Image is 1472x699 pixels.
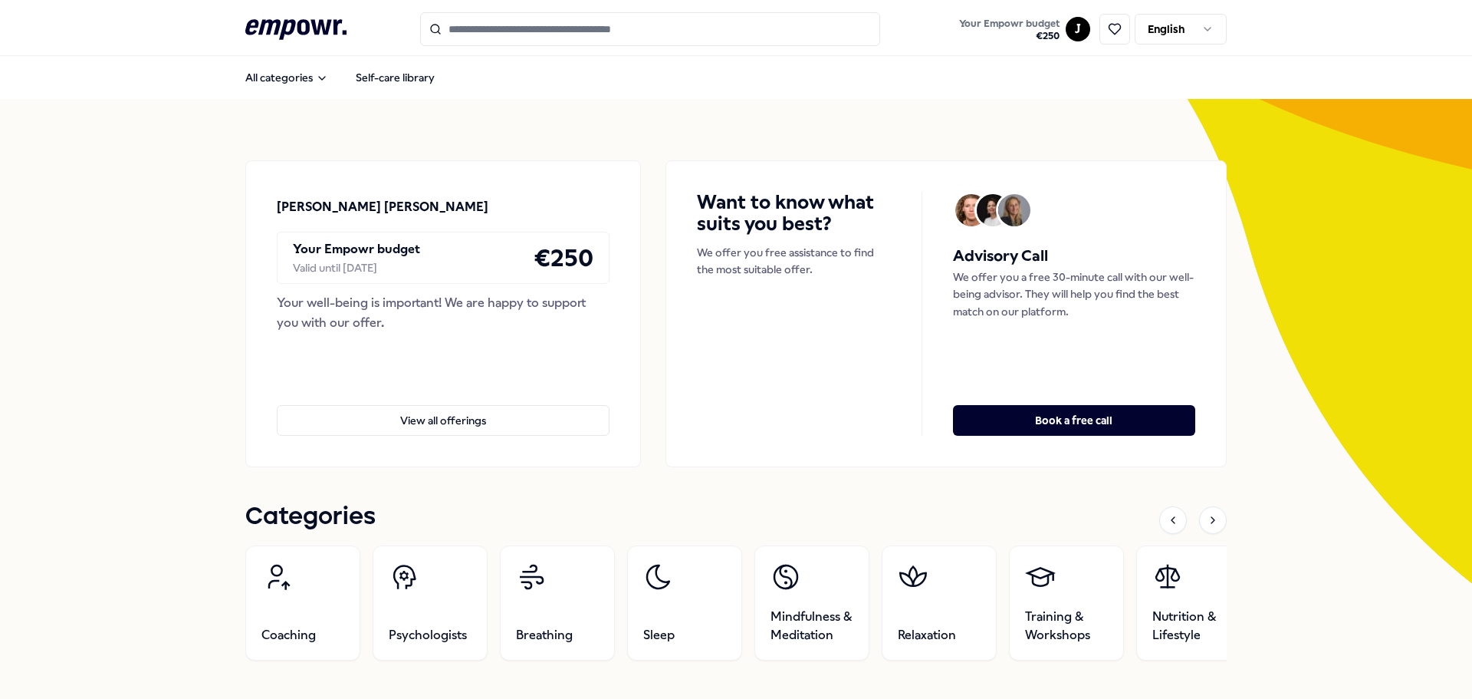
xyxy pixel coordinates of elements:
[245,498,376,536] h1: Categories
[261,626,316,645] span: Coaching
[277,381,609,436] a: View all offerings
[959,18,1060,30] span: Your Empowr budget
[293,239,420,259] p: Your Empowr budget
[977,194,1009,226] img: Avatar
[233,62,447,93] nav: Main
[643,626,675,645] span: Sleep
[770,608,853,645] span: Mindfulness & Meditation
[516,626,573,645] span: Breathing
[389,626,467,645] span: Psychologists
[953,244,1195,269] h5: Advisory Call
[277,405,609,436] button: View all offerings
[420,12,880,46] input: Search for products, categories or subcategories
[697,192,891,235] h4: Want to know what suits you best?
[953,13,1066,45] a: Your Empowr budget€250
[343,62,447,93] a: Self-care library
[754,546,869,661] a: Mindfulness & Meditation
[998,194,1030,226] img: Avatar
[233,62,340,93] button: All categories
[277,197,488,217] p: [PERSON_NAME] [PERSON_NAME]
[277,293,609,332] div: Your well-being is important! We are happy to support you with our offer.
[1025,608,1108,645] span: Training & Workshops
[697,244,891,279] p: We offer you free assistance to find the most suitable offer.
[293,259,420,276] div: Valid until [DATE]
[500,546,615,661] a: Breathing
[882,546,997,661] a: Relaxation
[373,546,488,661] a: Psychologists
[627,546,742,661] a: Sleep
[245,546,360,661] a: Coaching
[956,15,1063,45] button: Your Empowr budget€250
[959,30,1060,42] span: € 250
[1152,608,1235,645] span: Nutrition & Lifestyle
[1066,17,1090,41] button: J
[953,405,1195,436] button: Book a free call
[1136,546,1251,661] a: Nutrition & Lifestyle
[534,239,593,277] h4: € 250
[1009,546,1124,661] a: Training & Workshops
[953,269,1195,320] p: We offer you a free 30-minute call with our well-being advisor. They will help you find the best ...
[898,626,956,645] span: Relaxation
[955,194,987,226] img: Avatar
